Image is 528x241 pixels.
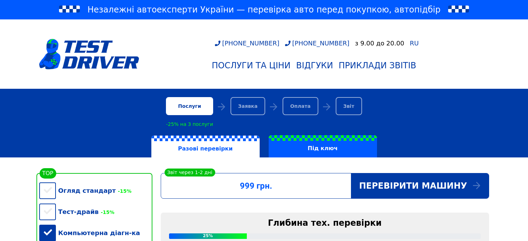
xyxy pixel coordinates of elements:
[336,97,362,115] div: Звіт
[355,40,404,47] div: з 9.00 до 20.00
[336,58,419,73] a: Приклади звітів
[339,61,416,70] div: Приклади звітів
[166,97,213,115] div: Послуги
[293,58,336,73] a: Відгуки
[169,218,481,228] div: Глибина тех. перевірки
[296,61,333,70] div: Відгуки
[99,209,114,215] span: -15%
[212,61,291,70] div: Послуги та Ціни
[39,180,152,201] div: Огляд стандарт
[410,40,419,46] a: RU
[169,233,247,239] div: 25%
[116,188,131,194] span: -15%
[166,121,213,127] div: -25% на 3 послуги
[269,135,377,157] label: Під ключ
[151,136,260,158] label: Разові перевірки
[209,58,293,73] a: Послуги та Ціни
[283,97,318,115] div: Оплата
[285,40,350,47] a: [PHONE_NUMBER]
[351,173,489,198] div: Перевірити машину
[231,97,265,115] div: Заявка
[39,201,152,222] div: Тест-драйв
[215,40,279,47] a: [PHONE_NUMBER]
[264,135,382,157] a: Під ключ
[161,181,351,191] div: 999 грн.
[87,4,441,15] span: Незалежні автоексперти України — перевірка авто перед покупкою, автопідбір
[39,22,139,86] a: logotype@3x
[39,39,139,69] img: logotype@3x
